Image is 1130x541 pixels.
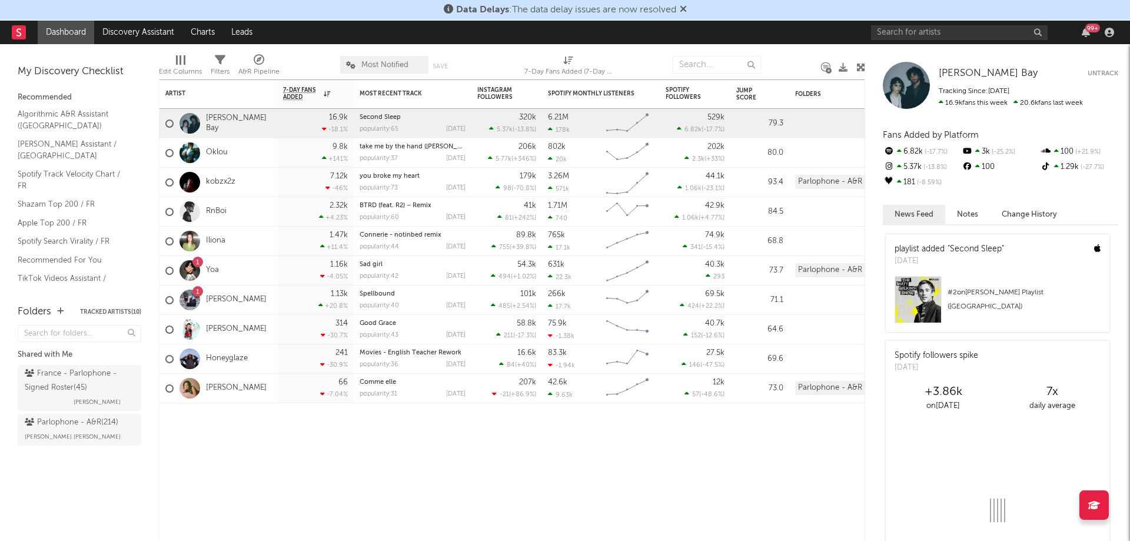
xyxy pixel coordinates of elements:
[736,87,766,101] div: Jump Score
[25,367,131,395] div: France - Parlophone - Signed Roster ( 45 )
[18,325,141,342] input: Search for folders...
[322,125,348,133] div: -18.1 %
[18,91,141,105] div: Recommended
[703,127,723,133] span: -17.7 %
[206,236,225,246] a: Iliona
[74,395,121,409] span: [PERSON_NAME]
[18,65,141,79] div: My Discovery Checklist
[883,144,961,160] div: 6.82k
[683,331,724,339] div: ( )
[360,185,398,191] div: popularity: 73
[548,126,570,134] div: 178k
[998,399,1106,413] div: daily average
[682,215,699,221] span: 1.06k
[736,381,783,396] div: 73.0
[548,143,566,151] div: 802k
[548,244,570,251] div: 17.1k
[515,333,534,339] span: -17.3 %
[705,290,724,298] div: 69.5k
[497,214,536,221] div: ( )
[514,127,534,133] span: -13.8 %
[548,391,573,399] div: 9.63k
[500,391,509,398] span: -21
[705,202,724,210] div: 42.9k
[684,155,724,162] div: ( )
[517,349,536,357] div: 16.6k
[548,349,567,357] div: 83.3k
[360,203,431,209] a: BTRD (feat. R2) – Remix
[283,87,321,101] span: 7-Day Fans Added
[446,332,466,338] div: [DATE]
[360,350,461,356] a: Movies - English Teacher Rework
[496,156,511,162] span: 5.77k
[736,264,783,278] div: 73.7
[548,320,567,327] div: 75.9k
[18,198,129,211] a: Shazam Top 200 / FR
[736,175,783,190] div: 93.4
[489,125,536,133] div: ( )
[548,332,574,340] div: -1.38k
[601,168,654,197] svg: Chart title
[1079,164,1104,171] span: -27.7 %
[795,381,885,395] div: Parlophone - A&R (214)
[491,302,536,310] div: ( )
[446,391,466,397] div: [DATE]
[238,50,280,84] div: A&R Pipeline
[512,303,534,310] span: +2.54 %
[360,244,399,250] div: popularity: 44
[895,362,978,374] div: [DATE]
[18,254,129,267] a: Recommended For You
[883,205,945,224] button: News Feed
[335,320,348,327] div: 314
[159,65,202,79] div: Edit Columns
[206,207,227,217] a: RnBoi
[18,272,129,296] a: TikTok Videos Assistant / [GEOGRAPHIC_DATA]
[548,303,571,310] div: 17.7k
[736,293,783,307] div: 71.1
[360,350,466,356] div: Movies - English Teacher Rework
[889,399,998,413] div: on [DATE]
[1073,149,1101,155] span: +21.9 %
[548,361,575,369] div: -1.94k
[706,349,724,357] div: 27.5k
[705,261,724,268] div: 40.3k
[683,243,724,251] div: ( )
[223,21,261,44] a: Leads
[692,156,704,162] span: 2.3k
[548,261,564,268] div: 631k
[360,320,396,327] a: Good Grace
[736,205,783,219] div: 84.5
[360,261,383,268] a: Sad girl
[1088,68,1118,79] button: Untrack
[80,309,141,315] button: Tracked Artists(10)
[1040,160,1118,175] div: 1.29k
[691,333,701,339] span: 152
[915,180,942,186] span: -8.59 %
[361,61,408,69] span: Most Notified
[736,352,783,366] div: 69.6
[18,414,141,446] a: Parlophone - A&R(214)[PERSON_NAME] [PERSON_NAME]
[333,143,348,151] div: 9.8k
[25,416,118,430] div: Parlophone - A&R ( 214 )
[360,291,395,297] a: Spellbound
[496,331,536,339] div: ( )
[713,274,724,280] span: 293
[360,232,466,238] div: Connerie - notinbed remix
[601,344,654,374] svg: Chart title
[939,88,1009,95] span: Tracking Since: [DATE]
[446,273,466,280] div: [DATE]
[206,324,267,334] a: [PERSON_NAME]
[360,173,420,180] a: you broke my heart
[895,243,1004,255] div: playlist added
[601,286,654,315] svg: Chart title
[360,144,498,150] a: take me by the hand ([PERSON_NAME] remix)
[94,21,182,44] a: Discovery Assistant
[319,214,348,221] div: +4.23 %
[446,126,466,132] div: [DATE]
[706,156,723,162] span: +33 %
[360,361,398,368] div: popularity: 36
[446,155,466,162] div: [DATE]
[883,160,961,175] div: 5.37k
[601,374,654,403] svg: Chart title
[601,256,654,286] svg: Chart title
